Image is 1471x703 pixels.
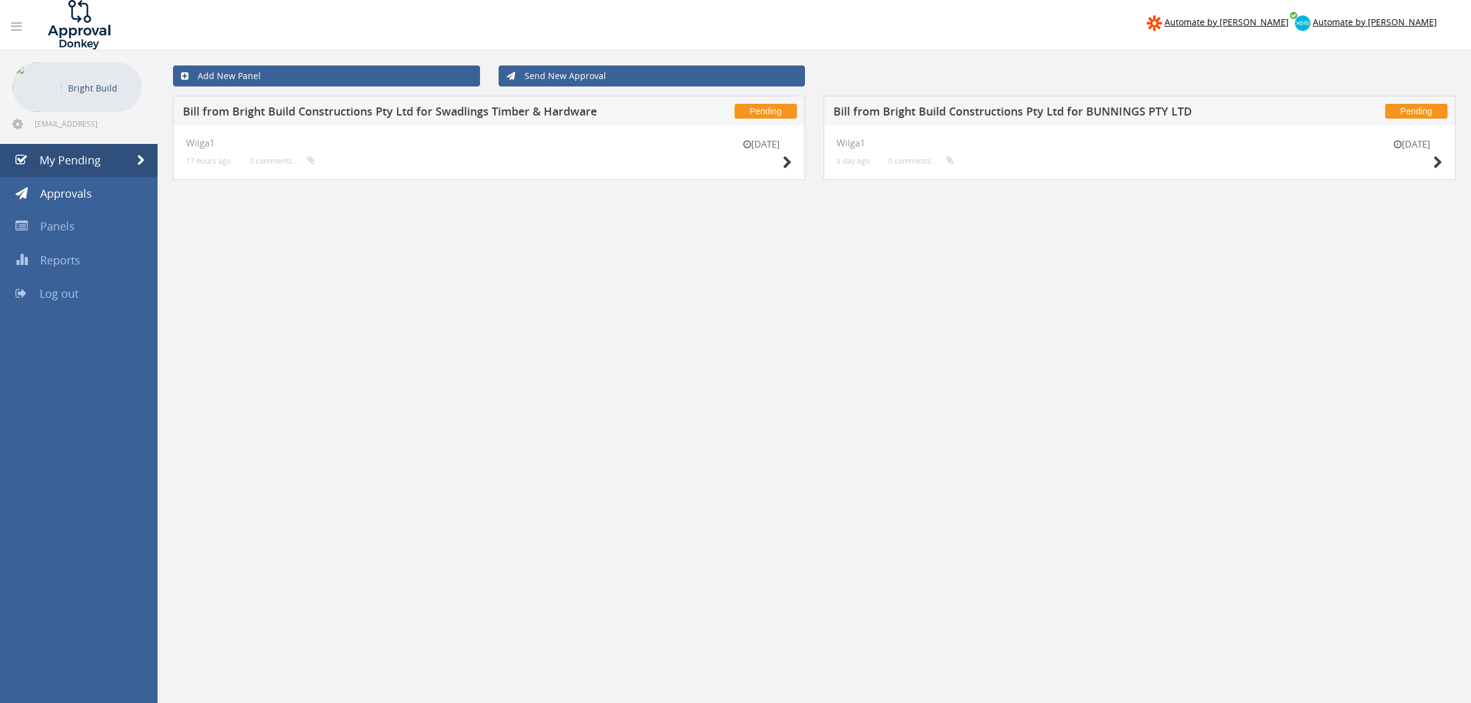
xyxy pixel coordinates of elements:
[250,156,315,166] small: 0 comments...
[173,65,480,86] a: Add New Panel
[833,106,1262,121] h5: Bill from Bright Build Constructions Pty Ltd for BUNNINGS PTY LTD
[40,219,75,234] span: Panels
[183,106,612,121] h5: Bill from Bright Build Constructions Pty Ltd for Swadlings Timber & Hardware
[730,138,792,151] small: [DATE]
[40,286,78,301] span: Log out
[40,253,80,267] span: Reports
[186,156,231,166] small: 17 hours ago
[1147,15,1162,31] img: zapier-logomark.png
[1295,15,1310,31] img: xero-logo.png
[35,119,140,128] span: [EMAIL_ADDRESS][DOMAIN_NAME]
[1385,104,1448,119] span: Pending
[837,138,1443,148] h4: Wilga1
[499,65,806,86] a: Send New Approval
[888,156,954,166] small: 0 comments...
[186,138,792,148] h4: Wilga1
[1381,138,1443,151] small: [DATE]
[735,104,797,119] span: Pending
[1313,16,1437,28] span: Automate by [PERSON_NAME]
[40,153,101,167] span: My Pending
[40,186,92,201] span: Approvals
[837,156,870,166] small: a day ago
[1165,16,1289,28] span: Automate by [PERSON_NAME]
[68,80,136,96] p: Bright Build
